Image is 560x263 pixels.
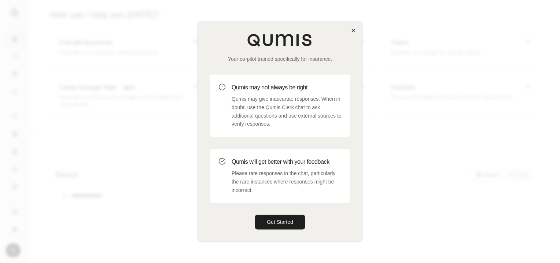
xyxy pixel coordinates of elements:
p: Qumis may give inaccurate responses. When in doubt, use the Qumis Clerk chat to ask additional qu... [232,95,342,128]
button: Get Started [255,215,305,230]
p: Your co-pilot trained specifically for insurance. [210,55,350,63]
h3: Qumis will get better with your feedback [232,158,342,166]
img: Qumis Logo [247,33,313,47]
p: Please rate responses in the chat, particularly the rare instances where responses might be incor... [232,169,342,194]
h3: Qumis may not always be right [232,83,342,92]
